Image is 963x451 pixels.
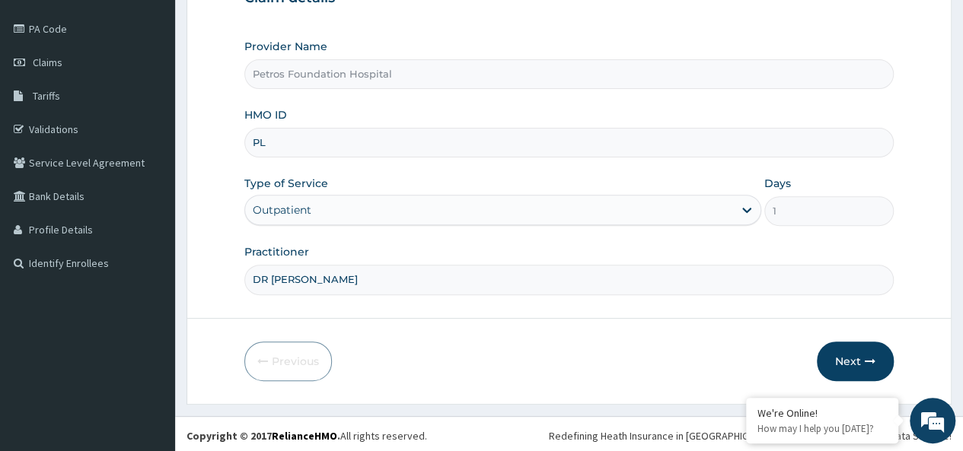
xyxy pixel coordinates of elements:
button: Previous [244,341,332,381]
span: Claims [33,56,62,69]
div: We're Online! [757,406,887,420]
strong: Copyright © 2017 . [187,429,340,443]
p: How may I help you today? [757,422,887,435]
span: We're online! [88,131,210,284]
div: Outpatient [253,202,311,218]
label: Practitioner [244,244,309,259]
img: d_794563401_company_1708531726252_794563401 [28,76,62,114]
div: Chat with us now [79,85,256,105]
input: Enter Name [244,265,894,294]
div: Minimize live chat window [250,8,286,44]
button: Next [817,341,894,381]
textarea: Type your message and hit 'Enter' [8,294,290,348]
label: Provider Name [244,39,327,54]
label: Type of Service [244,176,328,191]
label: HMO ID [244,107,287,122]
a: RelianceHMO [272,429,337,443]
input: Enter HMO ID [244,128,894,157]
label: Days [764,176,791,191]
span: Tariffs [33,89,60,103]
div: Redefining Heath Insurance in [GEOGRAPHIC_DATA] using Telemedicine and Data Science! [549,428,952,443]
